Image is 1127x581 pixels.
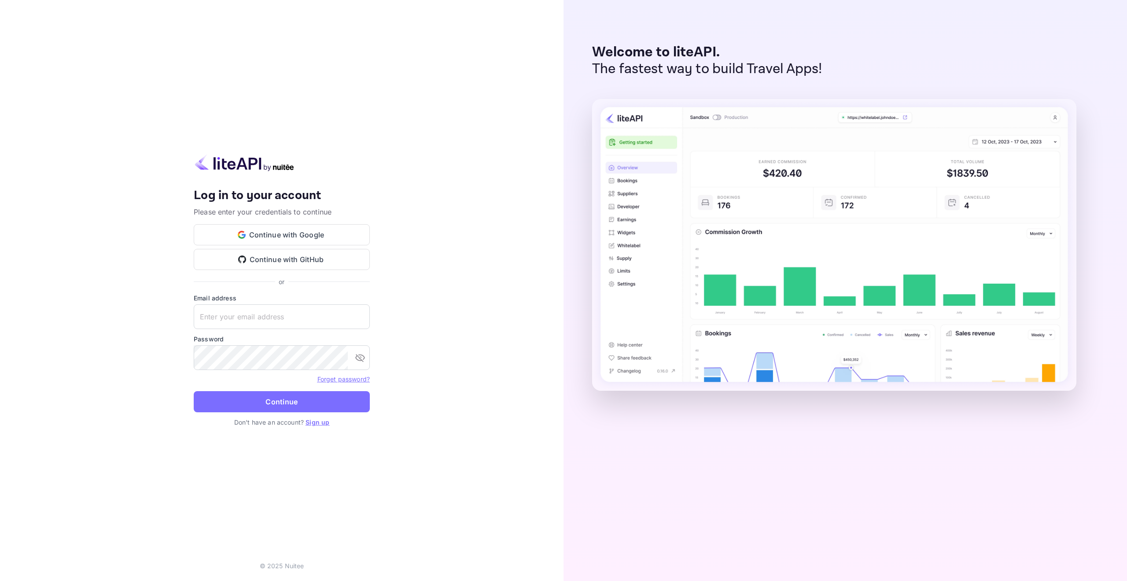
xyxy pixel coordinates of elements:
a: Forget password? [317,375,370,383]
button: Continue with GitHub [194,249,370,270]
a: Sign up [306,418,329,426]
button: Continue with Google [194,224,370,245]
p: Welcome to liteAPI. [592,44,822,61]
img: liteAPI Dashboard Preview [592,99,1076,391]
button: Continue [194,391,370,412]
label: Password [194,334,370,344]
label: Email address [194,293,370,303]
p: or [279,277,284,286]
a: Forget password? [317,374,370,383]
input: Enter your email address [194,304,370,329]
p: Don't have an account? [194,418,370,427]
p: © 2025 Nuitee [260,561,304,570]
p: Please enter your credentials to continue [194,207,370,217]
h4: Log in to your account [194,188,370,204]
button: toggle password visibility [351,349,369,366]
img: liteapi [194,154,295,171]
p: The fastest way to build Travel Apps! [592,61,822,78]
